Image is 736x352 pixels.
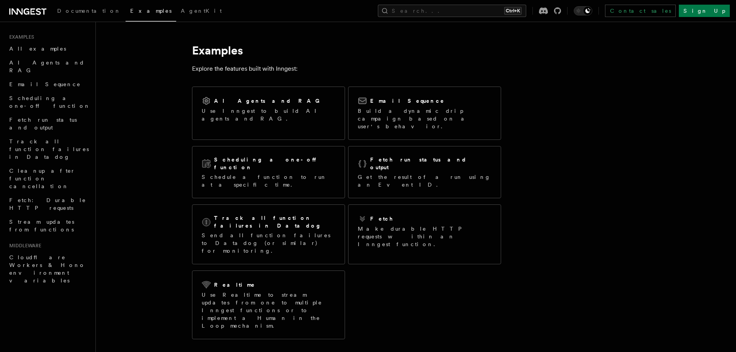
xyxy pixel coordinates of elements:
a: AI Agents and RAGUse Inngest to build AI agents and RAG. [192,87,345,140]
a: Fetch run status and output [6,113,91,134]
a: FetchMake durable HTTP requests within an Inngest function. [348,204,501,264]
h1: Examples [192,43,501,57]
span: Email Sequence [9,81,81,87]
p: Make durable HTTP requests within an Inngest function. [358,225,491,248]
a: Scheduling a one-off function [6,91,91,113]
a: RealtimeUse Realtime to stream updates from one to multiple Inngest functions or to implement a H... [192,270,345,339]
a: Cloudflare Workers & Hono environment variables [6,250,91,287]
h2: Track all function failures in Datadog [214,214,335,230]
button: Toggle dark mode [574,6,592,15]
span: Scheduling a one-off function [9,95,90,109]
button: Search...Ctrl+K [378,5,526,17]
a: Cleanup after function cancellation [6,164,91,193]
span: Examples [6,34,34,40]
span: Cloudflare Workers & Hono environment variables [9,254,85,284]
span: Middleware [6,243,41,249]
p: Send all function failures to Datadog (or similar) for monitoring. [202,231,335,255]
h2: Fetch run status and output [370,156,491,171]
a: Fetch run status and outputGet the result of a run using an Event ID. [348,146,501,198]
span: Documentation [57,8,121,14]
p: Use Inngest to build AI agents and RAG. [202,107,335,122]
h2: Realtime [214,281,255,289]
a: Track all function failures in DatadogSend all function failures to Datadog (or similar) for moni... [192,204,345,264]
kbd: Ctrl+K [504,7,522,15]
a: Email SequenceBuild a dynamic drip campaign based on a user's behavior. [348,87,501,140]
span: Stream updates from functions [9,219,74,233]
p: Get the result of a run using an Event ID. [358,173,491,189]
h2: Email Sequence [370,97,445,105]
h2: Scheduling a one-off function [214,156,335,171]
a: Examples [126,2,176,22]
span: AI Agents and RAG [9,60,85,73]
p: Use Realtime to stream updates from one to multiple Inngest functions or to implement a Human in ... [202,291,335,330]
a: All examples [6,42,91,56]
a: Scheduling a one-off functionSchedule a function to run at a specific time. [192,146,345,198]
a: Documentation [53,2,126,21]
a: Sign Up [679,5,730,17]
span: All examples [9,46,66,52]
a: Email Sequence [6,77,91,91]
a: AgentKit [176,2,226,21]
span: Examples [130,8,172,14]
p: Schedule a function to run at a specific time. [202,173,335,189]
h2: AI Agents and RAG [214,97,324,105]
span: AgentKit [181,8,222,14]
h2: Fetch [370,215,394,223]
a: Stream updates from functions [6,215,91,236]
p: Explore the features built with Inngest: [192,63,501,74]
a: Fetch: Durable HTTP requests [6,193,91,215]
a: AI Agents and RAG [6,56,91,77]
span: Track all function failures in Datadog [9,138,89,160]
span: Cleanup after function cancellation [9,168,75,189]
p: Build a dynamic drip campaign based on a user's behavior. [358,107,491,130]
span: Fetch run status and output [9,117,77,131]
a: Track all function failures in Datadog [6,134,91,164]
a: Contact sales [605,5,676,17]
span: Fetch: Durable HTTP requests [9,197,86,211]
